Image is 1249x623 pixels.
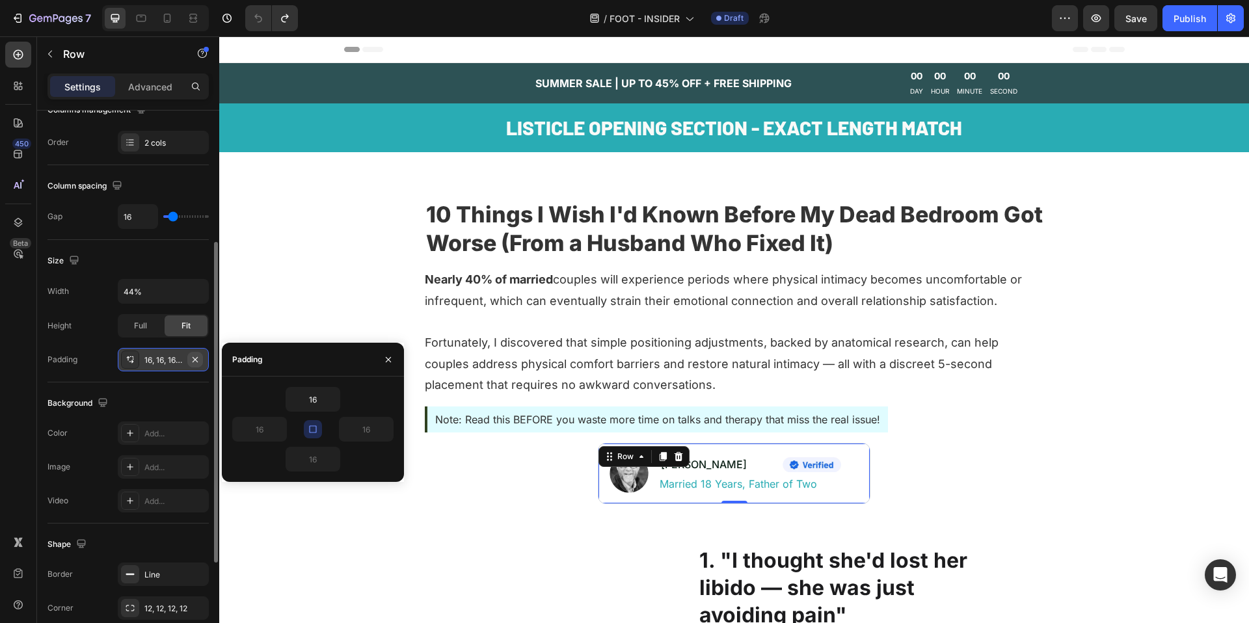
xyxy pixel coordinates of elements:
input: Auto [340,418,393,441]
div: Corner [47,602,74,614]
p: Row [63,46,174,62]
span: / [604,12,607,25]
div: Order [47,137,69,148]
p: Fortunately, I discovered that simple positioning adjustments, backed by anatomical research, can... [206,275,825,360]
img: 6842db6fcd03e55fefe271f4_Verified%20Badge%204.webp [563,420,622,436]
img: gempages_582085952994804568-087d40d3-baf0-444d-9081-3e2e81bcefc9.png [390,418,429,457]
div: 450 [12,139,31,149]
div: Column spacing [47,178,125,195]
div: Size [47,252,82,270]
strong: Nearly 40% of married [206,236,334,250]
div: Gap [47,211,62,222]
button: Save [1114,5,1157,31]
input: Auto [233,418,286,441]
p: Second [771,51,798,59]
h2: 1. "I thought she'd lost her libido — she was just avoiding pain" [479,509,756,593]
div: Shape [47,536,89,553]
div: Padding [232,354,263,365]
input: Auto [286,447,340,471]
div: 2 cols [144,137,206,149]
div: Border [47,568,73,580]
p: Note: Read this BEFORE you waste more time on talks and therapy that miss the real issue! [216,374,661,393]
h2: 10 Things I Wish I'd Known Before My Dead Bedroom Got Worse (From a Husband Who Fixed It) [206,163,825,222]
p: Day [691,51,704,59]
div: Add... [144,496,206,507]
div: Height [47,320,72,332]
div: Image [47,461,70,473]
div: Undo/Redo [245,5,298,31]
input: Auto [118,280,208,303]
div: 16, 16, 16, 16 [144,354,182,366]
input: Auto [118,205,157,228]
iframe: Design area [219,36,1249,623]
span: Full [134,320,147,332]
div: Padding [47,354,77,365]
p: LISTICLE OPENING SECTION - EXACT LENGTH MATCH [126,79,904,104]
div: Row [396,414,417,426]
p: Minute [738,51,763,59]
span: Save [1125,13,1147,24]
p: Settings [64,80,101,94]
button: Publish [1162,5,1217,31]
button: 7 [5,5,97,31]
div: Add... [144,428,206,440]
p: [PERSON_NAME] [442,421,534,435]
p: Married 18 Years, Father of Two [440,441,640,455]
div: 12, 12, 12, 12 [144,603,206,615]
p: 7 [85,10,91,26]
div: Add... [144,462,206,473]
div: Background [47,395,111,412]
div: 00 [712,34,730,46]
div: 00 [738,34,763,46]
span: Fit [181,320,191,332]
span: Draft [724,12,744,24]
input: Auto [286,388,340,411]
p: Hour [712,51,730,59]
span: FOOT - INSIDER [610,12,680,25]
div: 00 [771,34,798,46]
p: couples will experience periods where physical intimacy becomes uncomfortable or infrequent, whic... [206,233,825,275]
div: Line [144,569,206,581]
div: Color [47,427,68,439]
div: Publish [1174,12,1206,25]
div: Width [47,285,69,297]
div: Video [47,495,68,507]
div: Beta [10,238,31,248]
div: Open Intercom Messenger [1205,559,1236,590]
p: Advanced [128,80,172,94]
